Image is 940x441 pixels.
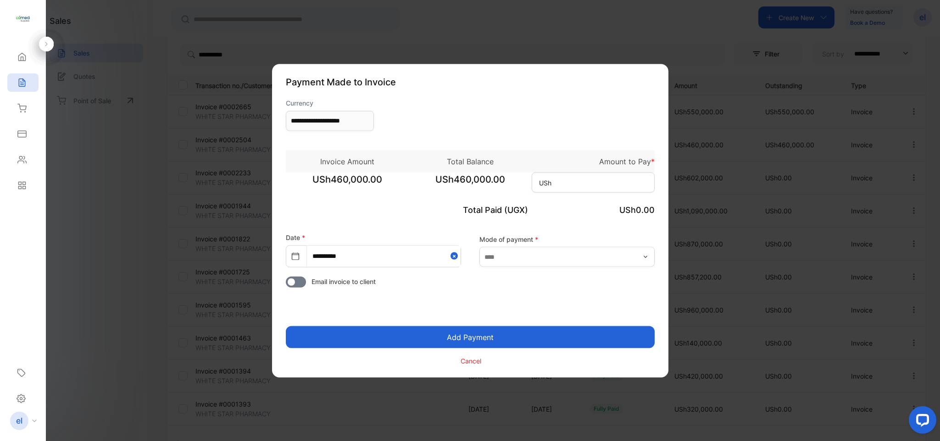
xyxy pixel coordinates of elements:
p: Cancel [461,356,481,366]
p: Total Balance [409,156,532,167]
p: Payment Made to Invoice [286,75,655,89]
label: Currency [286,98,374,107]
span: USh0.00 [619,205,655,214]
p: Total Paid (UGX) [409,203,532,216]
span: USh [539,178,551,187]
button: Add Payment [286,326,655,348]
label: Date [286,233,305,241]
span: Email invoice to client [311,276,376,286]
span: USh460,000.00 [409,172,532,195]
p: el [16,415,22,427]
button: Close [451,246,461,266]
span: USh460,000.00 [286,172,409,195]
iframe: LiveChat chat widget [901,402,940,441]
p: Invoice Amount [286,156,409,167]
label: Mode of payment [479,234,655,244]
p: Amount to Pay [532,156,655,167]
img: logo [16,12,30,26]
